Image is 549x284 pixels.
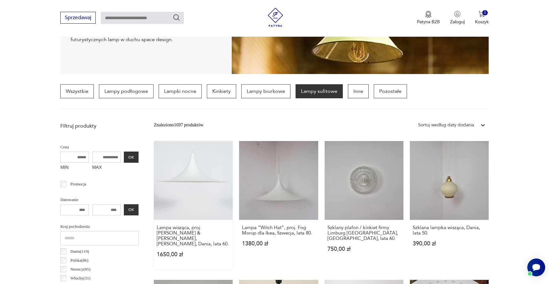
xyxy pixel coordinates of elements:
[410,141,489,270] a: Szklana lampka wisząca, Dania, lata 50.Szklana lampka wisząca, Dania, lata 50.390,00 zł
[348,84,369,98] a: Inne
[124,204,139,215] button: OK
[154,122,203,129] div: Znaleziono 1697 produktów
[60,144,139,151] p: Cena
[70,275,90,282] p: Włochy ( 31 )
[173,14,180,21] button: Szukaj
[418,122,474,129] div: Sortuj według daty dodania
[60,223,139,230] p: Kraj pochodzenia
[60,163,89,173] label: MIN
[92,163,121,173] label: MAX
[450,19,465,25] p: Zaloguj
[99,84,154,98] a: Lampy podłogowe
[475,19,489,25] p: Koszyk
[478,11,485,17] img: Ikona koszyka
[70,257,88,264] p: Polska ( 86 )
[242,241,315,246] p: 1380,00 zł
[60,123,139,130] p: Filtruj produkty
[327,246,401,252] p: 750,00 zł
[60,16,96,20] a: Sprzedawaj
[454,11,461,17] img: Ikonka użytkownika
[241,84,290,98] a: Lampy biurkowe
[266,8,285,27] img: Patyna - sklep z meblami i dekoracjami vintage
[327,225,401,241] h3: Szklany plafon / kinkiet firmy Limburg [GEOGRAPHIC_DATA], [GEOGRAPHIC_DATA], lata 60.
[70,248,89,255] p: Dania ( 119 )
[296,84,343,98] a: Lampy sufitowe
[413,225,486,236] h3: Szklana lampka wisząca, Dania, lata 50.
[527,258,545,276] iframe: Smartsupp widget button
[70,266,90,273] p: Niemcy ( 85 )
[70,181,86,188] p: Promocja
[159,84,202,98] a: Lampki nocne
[157,225,230,247] h3: Lampa wisząca, proj. [PERSON_NAME] & [PERSON_NAME], [PERSON_NAME], Dania, lata 60.
[60,84,94,98] a: Wszystkie
[374,84,407,98] a: Pozostałe
[242,225,315,236] h3: Lampa “Witch Hat”, proj. Fog Morup dla Ikea, Szwecja, lata 80.
[60,196,139,203] p: Datowanie
[154,141,233,270] a: Lampa wisząca, proj. Claus Bonderup & Torsten Thorup, Fog Mørup, Dania, lata 60.Lampa wisząca, pr...
[475,11,489,25] button: 0Koszyk
[417,11,440,25] a: Ikona medaluPatyna B2B
[425,11,432,18] img: Ikona medalu
[239,141,318,270] a: Lampa “Witch Hat”, proj. Fog Morup dla Ikea, Szwecja, lata 80.Lampa “Witch Hat”, proj. Fog Morup ...
[482,10,488,16] div: 0
[124,152,139,163] button: OK
[325,141,403,270] a: Szklany plafon / kinkiet firmy Limburg Glashütte, Niemcy, lata 60.Szklany plafon / kinkiet firmy ...
[450,11,465,25] button: Zaloguj
[157,252,230,257] p: 1650,00 zł
[417,19,440,25] p: Patyna B2B
[60,12,96,24] button: Sprzedawaj
[417,11,440,25] button: Patyna B2B
[207,84,236,98] a: Kinkiety
[413,241,486,246] p: 390,00 zł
